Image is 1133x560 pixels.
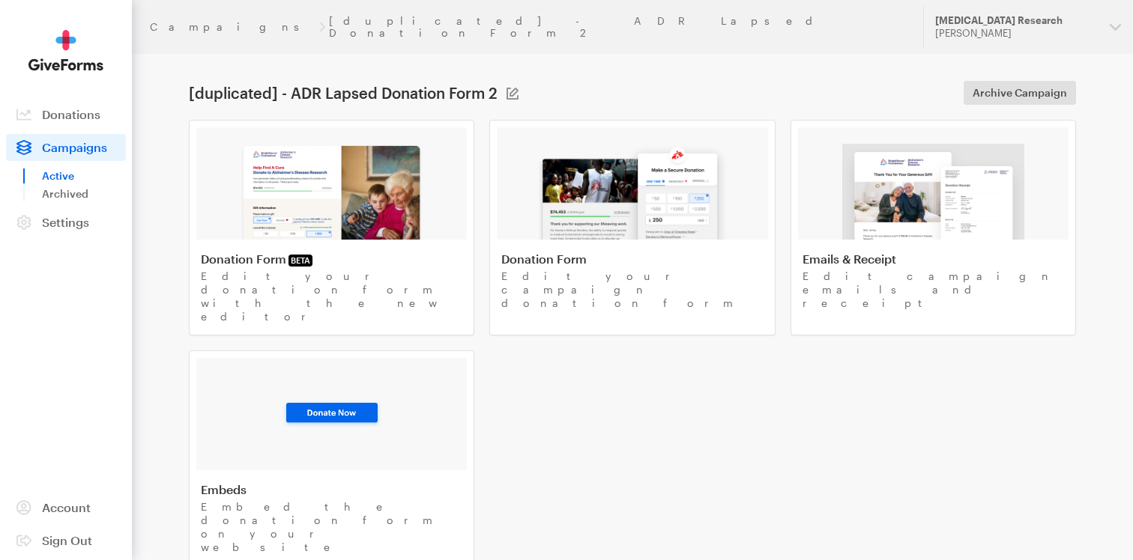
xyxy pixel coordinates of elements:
[973,84,1067,102] span: Archive Campaign
[842,144,1024,240] img: image-3-0695904bd8fc2540e7c0ed4f0f3f42b2ae7fdd5008376bfc2271839042c80776.png
[6,209,126,236] a: Settings
[288,255,312,267] span: BETA
[501,252,763,267] h4: Donation Form
[42,533,92,547] span: Sign Out
[201,270,462,323] p: Edit your donation form with the new editor
[964,81,1076,105] a: Archive Campaign
[28,30,103,71] img: GiveForms
[935,14,1098,27] div: [MEDICAL_DATA] Research
[42,500,91,514] span: Account
[42,140,107,154] span: Campaigns
[6,527,126,554] a: Sign Out
[6,101,126,128] a: Donations
[201,252,462,267] h4: Donation Form
[201,482,462,497] h4: Embeds
[201,500,462,554] p: Embed the donation form on your website
[803,270,1064,310] p: Edit campaign emails and receipt
[6,494,126,521] a: Account
[791,120,1076,335] a: Emails & Receipt Edit campaign emails and receipt
[240,144,423,240] img: image-1-83ed7ead45621bf174d8040c5c72c9f8980a381436cbc16a82a0f79bcd7e5139.png
[501,270,763,310] p: Edit your campaign donation form
[923,6,1133,48] button: [MEDICAL_DATA] Research [PERSON_NAME]
[150,21,315,33] a: Campaigns
[189,120,474,335] a: Donation FormBETA Edit your donation form with the new editor
[803,252,1064,267] h4: Emails & Receipt
[42,167,126,185] a: Active
[189,84,498,102] h1: [duplicated] - ADR Lapsed Donation Form 2
[329,15,905,39] a: [duplicated] - ADR Lapsed Donation Form 2
[489,120,775,335] a: Donation Form Edit your campaign donation form
[537,144,728,240] img: image-2-e181a1b57a52e92067c15dabc571ad95275de6101288912623f50734140ed40c.png
[281,399,383,429] img: image-3-93ee28eb8bf338fe015091468080e1db9f51356d23dce784fdc61914b1599f14.png
[6,134,126,161] a: Campaigns
[42,107,100,121] span: Donations
[42,185,126,203] a: Archived
[935,27,1098,40] div: [PERSON_NAME]
[42,215,89,229] span: Settings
